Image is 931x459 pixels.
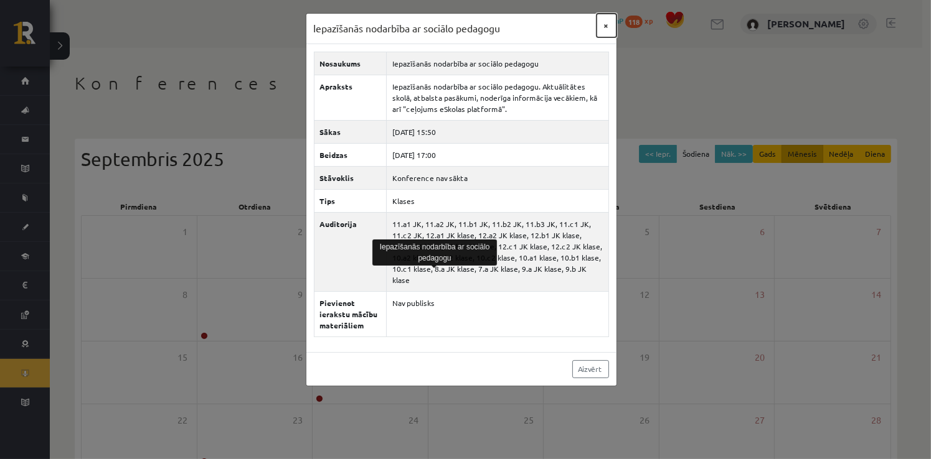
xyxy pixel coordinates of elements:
[314,212,386,291] th: Auditorija
[314,291,386,336] th: Pievienot ierakstu mācību materiāliem
[314,120,386,143] th: Sākas
[386,52,608,75] td: Iepazīšanās nodarbība ar sociālo pedagogu
[386,120,608,143] td: [DATE] 15:50
[314,143,386,166] th: Beidzas
[314,189,386,212] th: Tips
[386,166,608,189] td: Konference nav sākta
[572,360,609,378] a: Aizvērt
[314,75,386,120] th: Apraksts
[314,166,386,189] th: Stāvoklis
[386,143,608,166] td: [DATE] 17:00
[386,212,608,291] td: 11.a1 JK, 11.a2 JK, 11.b1 JK, 11.b2 JK, 11.b3 JK, 11.c1 JK, 11.c2 JK, 12.a1 JK klase, 12.a2 JK kl...
[314,21,501,36] h3: Iepazīšanās nodarbība ar sociālo pedagogu
[386,291,608,336] td: Nav publisks
[314,52,386,75] th: Nosaukums
[597,14,617,37] button: ×
[386,189,608,212] td: Klases
[372,239,497,266] div: Iepazīšanās nodarbība ar sociālo pedagogu
[386,75,608,120] td: Iepazīšanās nodarbība ar sociālo pedagogu. Aktuālitātes skolā, atbalsta pasākumi, noderīga inform...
